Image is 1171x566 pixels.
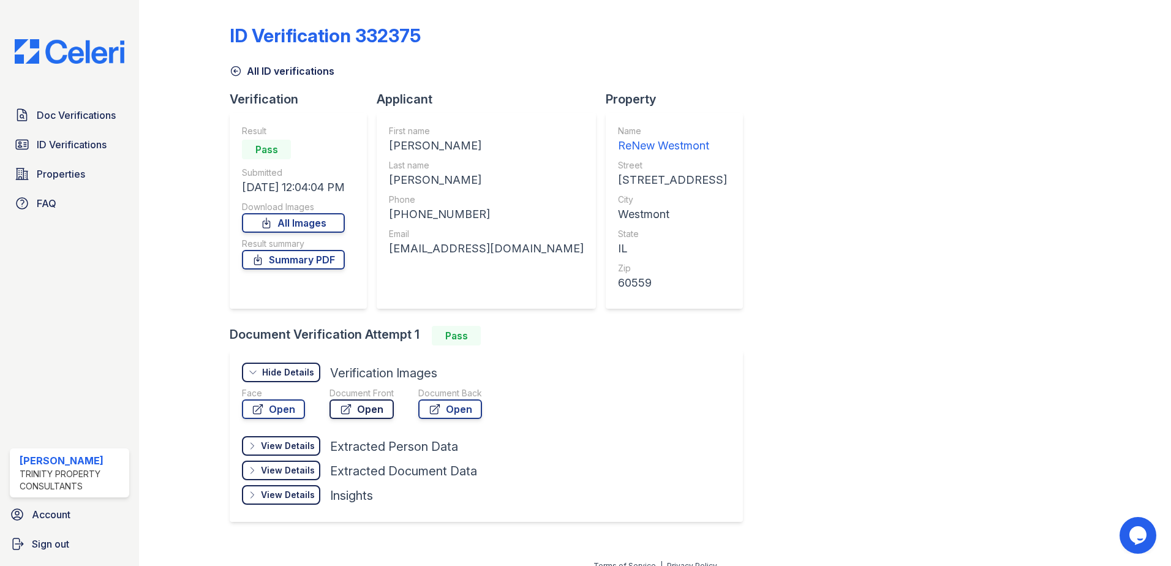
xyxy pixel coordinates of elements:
[230,25,421,47] div: ID Verification 332375
[618,262,727,274] div: Zip
[262,366,314,379] div: Hide Details
[618,172,727,189] div: [STREET_ADDRESS]
[377,91,606,108] div: Applicant
[618,194,727,206] div: City
[37,108,116,123] span: Doc Verifications
[618,125,727,154] a: Name ReNew Westmont
[618,137,727,154] div: ReNew Westmont
[389,194,584,206] div: Phone
[432,326,481,345] div: Pass
[5,532,134,556] a: Sign out
[329,387,394,399] div: Document Front
[618,240,727,257] div: IL
[242,213,345,233] a: All Images
[242,387,305,399] div: Face
[389,240,584,257] div: [EMAIL_ADDRESS][DOMAIN_NAME]
[32,537,69,551] span: Sign out
[230,326,753,345] div: Document Verification Attempt 1
[330,438,458,455] div: Extracted Person Data
[330,364,437,382] div: Verification Images
[261,464,315,477] div: View Details
[389,137,584,154] div: [PERSON_NAME]
[389,228,584,240] div: Email
[242,167,345,179] div: Submitted
[418,399,482,419] a: Open
[261,489,315,501] div: View Details
[1120,517,1159,554] iframe: chat widget
[618,274,727,292] div: 60559
[242,238,345,250] div: Result summary
[606,91,753,108] div: Property
[389,125,584,137] div: First name
[230,91,377,108] div: Verification
[10,191,129,216] a: FAQ
[230,64,334,78] a: All ID verifications
[5,39,134,64] img: CE_Logo_Blue-a8612792a0a2168367f1c8372b55b34899dd931a85d93a1a3d3e32e68fde9ad4.png
[242,250,345,270] a: Summary PDF
[10,162,129,186] a: Properties
[418,387,482,399] div: Document Back
[37,167,85,181] span: Properties
[5,502,134,527] a: Account
[618,228,727,240] div: State
[242,140,291,159] div: Pass
[20,453,124,468] div: [PERSON_NAME]
[10,103,129,127] a: Doc Verifications
[242,125,345,137] div: Result
[330,462,477,480] div: Extracted Document Data
[329,399,394,419] a: Open
[618,125,727,137] div: Name
[32,507,70,522] span: Account
[618,206,727,223] div: Westmont
[20,468,124,492] div: Trinity Property Consultants
[618,159,727,172] div: Street
[330,487,373,504] div: Insights
[242,399,305,419] a: Open
[389,172,584,189] div: [PERSON_NAME]
[242,179,345,196] div: [DATE] 12:04:04 PM
[37,137,107,152] span: ID Verifications
[389,206,584,223] div: [PHONE_NUMBER]
[10,132,129,157] a: ID Verifications
[261,440,315,452] div: View Details
[389,159,584,172] div: Last name
[37,196,56,211] span: FAQ
[242,201,345,213] div: Download Images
